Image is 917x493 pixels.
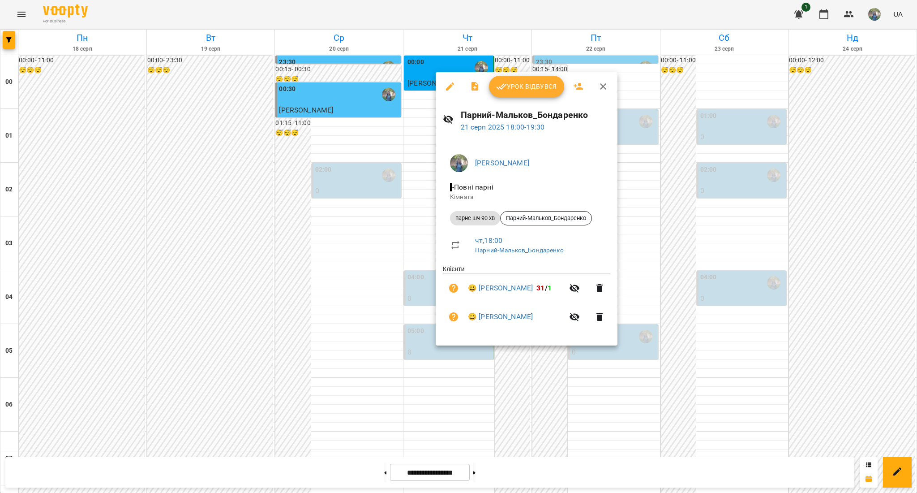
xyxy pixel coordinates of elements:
a: Парний-Мальков_Бондаренко [475,246,564,254]
span: 31 [536,284,544,292]
a: 😀 [PERSON_NAME] [468,311,533,322]
a: чт , 18:00 [475,236,502,245]
span: - Повні парні [450,183,495,191]
span: 1 [548,284,552,292]
button: Візит ще не сплачено. Додати оплату? [443,277,464,299]
button: Урок відбувся [489,76,564,97]
span: парне шч 90 хв [450,214,500,222]
img: de1e453bb906a7b44fa35c1e57b3518e.jpg [450,154,468,172]
ul: Клієнти [443,264,610,334]
span: Урок відбувся [496,81,557,92]
div: Парний-Мальков_Бондаренко [500,211,592,225]
a: 21 серп 2025 18:00-19:30 [461,123,545,131]
b: / [536,284,552,292]
a: [PERSON_NAME] [475,159,529,167]
button: Візит ще не сплачено. Додати оплату? [443,306,464,328]
h6: Парний-Мальков_Бондаренко [461,108,610,122]
a: 😀 [PERSON_NAME] [468,283,533,294]
p: Кімната [450,193,603,202]
span: Парний-Мальков_Бондаренко [501,214,591,222]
